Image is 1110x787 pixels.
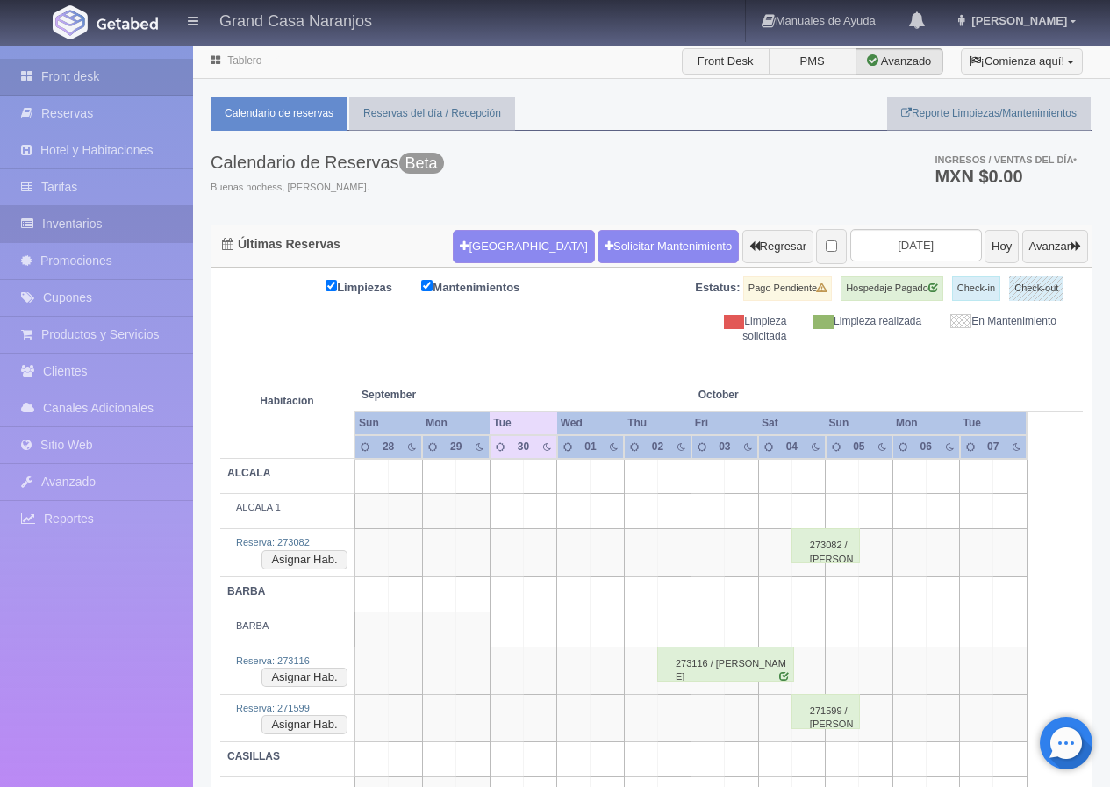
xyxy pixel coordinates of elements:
input: Mantenimientos [421,280,433,291]
div: 01 [581,440,600,454]
h3: Calendario de Reservas [211,153,444,172]
th: Wed [557,411,624,435]
th: Sun [826,411,892,435]
span: Ingresos / Ventas del día [935,154,1077,165]
button: Avanzar [1022,230,1088,263]
th: Thu [624,411,691,435]
button: [GEOGRAPHIC_DATA] [453,230,594,263]
label: Mantenimientos [421,276,546,297]
strong: Habitación [260,395,313,407]
label: Hospedaje Pagado [841,276,943,301]
button: Asignar Hab. [261,668,347,687]
img: Getabed [53,5,88,39]
img: Getabed [97,17,158,30]
div: 06 [916,440,935,454]
div: 30 [513,440,533,454]
a: Solicitar Mantenimiento [598,230,739,263]
button: Asignar Hab. [261,715,347,734]
th: Mon [892,411,959,435]
label: Estatus: [695,280,740,297]
h4: Últimas Reservas [222,238,340,251]
span: September [362,388,483,403]
h3: MXN $0.00 [935,168,1077,185]
span: [PERSON_NAME] [967,14,1067,27]
div: 02 [648,440,667,454]
a: Reserva: 273116 [236,655,310,666]
th: Tue [960,411,1027,435]
div: 07 [984,440,1003,454]
th: Tue [490,411,556,435]
div: 273116 / [PERSON_NAME] [657,647,794,682]
input: Limpiezas [326,280,337,291]
label: Front Desk [682,48,770,75]
label: Limpiezas [326,276,419,297]
div: 271599 / [PERSON_NAME] [PERSON_NAME] [791,694,860,729]
span: October [698,388,819,403]
span: Buenas nochess, [PERSON_NAME]. [211,181,444,195]
button: Asignar Hab. [261,550,347,569]
div: BARBA [227,619,347,633]
div: 29 [447,440,466,454]
div: 03 [715,440,734,454]
div: 04 [782,440,801,454]
button: Hoy [985,230,1019,263]
b: CASILLAS [227,750,280,762]
span: Beta [399,153,444,174]
button: ¡Comienza aquí! [961,48,1083,75]
a: Tablero [227,54,261,67]
th: Fri [691,411,758,435]
th: Sun [354,411,422,435]
div: 273082 / [PERSON_NAME] [791,528,860,563]
div: En Mantenimiento [935,314,1070,329]
a: Reservas del día / Recepción [349,97,515,131]
label: Pago Pendiente [743,276,832,301]
h4: Grand Casa Naranjos [219,9,372,31]
label: Check-in [952,276,1000,301]
th: Mon [422,411,490,435]
label: PMS [769,48,856,75]
div: Limpieza realizada [799,314,935,329]
b: BARBA [227,585,265,597]
label: Check-out [1009,276,1063,301]
a: Calendario de reservas [211,97,347,131]
b: ALCALA [227,467,270,479]
div: 28 [378,440,397,454]
a: Reserva: 273082 [236,537,310,547]
div: 05 [849,440,869,454]
div: ALCALA 1 [227,501,347,515]
a: Reporte Limpiezas/Mantenimientos [887,97,1091,131]
th: Sat [758,411,825,435]
label: Avanzado [856,48,943,75]
button: Regresar [742,230,813,263]
div: Limpieza solicitada [665,314,800,344]
a: Reserva: 271599 [236,703,310,713]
